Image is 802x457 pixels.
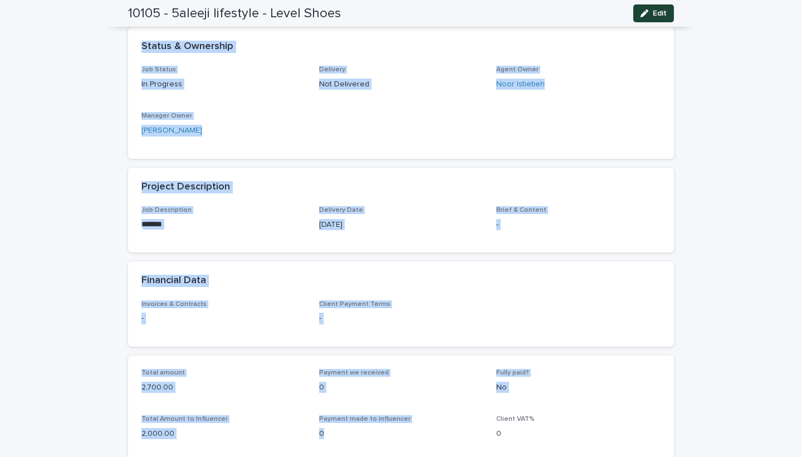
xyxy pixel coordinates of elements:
[319,416,410,422] span: Payment made to influencer
[141,79,306,90] p: In Progress
[496,428,661,440] p: 0
[141,41,233,53] h2: Status & Ownership
[319,382,483,393] p: 0
[141,428,306,440] p: 2,000.00
[496,219,661,231] p: -
[319,301,390,308] span: Client Payment Terms
[141,181,230,193] h2: Project Description
[319,313,483,324] p: -
[496,416,535,422] span: Client VAT%
[633,4,674,22] button: Edit
[319,66,345,73] span: Delivery
[496,66,539,73] span: Agent Owner
[496,370,529,376] span: Fully paid?
[319,428,483,440] p: 0
[141,125,202,137] a: [PERSON_NAME]
[141,275,206,287] h2: Financial Data
[319,370,389,376] span: Payment we received
[496,382,661,393] p: No
[141,301,207,308] span: Invoices & Contracts
[141,207,192,213] span: Job Description
[496,207,546,213] span: Brief & Content
[653,9,667,17] span: Edit
[141,313,306,324] p: -
[141,66,176,73] span: Job Status
[319,219,483,231] p: [DATE]
[319,79,483,90] p: Not Delivered
[319,207,363,213] span: Delivery Date
[128,6,341,22] h2: 10105 - 5aleeji lifestyle - Level Shoes
[141,370,185,376] span: Total amount
[141,113,192,119] span: Manager Owner
[496,79,545,90] a: Noor Istietieh
[141,416,228,422] span: Total Amount to Influencer
[141,382,306,393] p: 2,700.00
